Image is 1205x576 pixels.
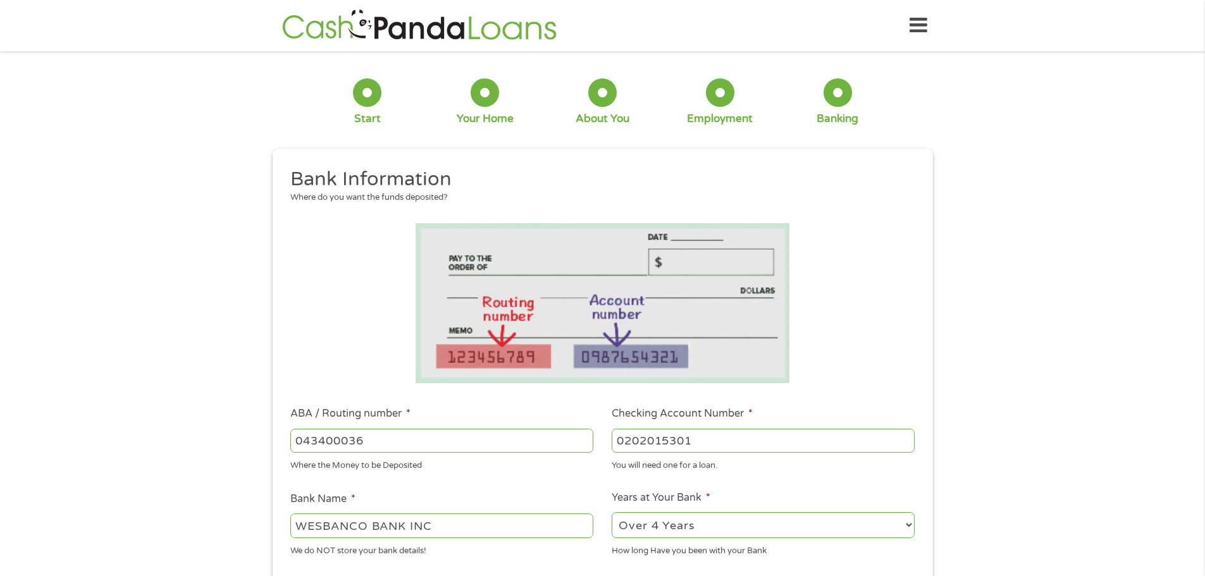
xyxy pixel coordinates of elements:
label: Checking Account Number [612,407,753,420]
label: Years at Your Bank [612,491,710,505]
div: We do NOT store your bank details! [290,540,593,557]
div: Start [354,112,381,126]
img: GetLoanNow Logo [278,8,560,44]
div: Banking [817,112,858,126]
h2: Bank Information [290,167,905,192]
div: How long Have you been with your Bank [612,540,915,557]
label: Bank Name [290,493,355,506]
input: 263177916 [290,429,593,453]
div: Your Home [457,112,514,126]
div: Where the Money to be Deposited [290,455,593,472]
div: Where do you want the funds deposited? [290,192,905,204]
div: You will need one for a loan. [612,455,915,472]
input: 345634636 [612,429,915,453]
img: Routing number location [416,223,790,383]
label: ABA / Routing number [290,407,411,420]
div: About You [576,112,629,126]
div: Employment [687,112,753,126]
